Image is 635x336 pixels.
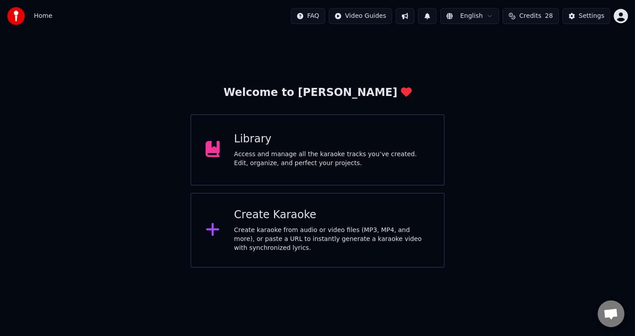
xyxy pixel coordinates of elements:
span: Credits [519,12,541,21]
img: youka [7,7,25,25]
div: Library [234,132,429,146]
div: Access and manage all the karaoke tracks you’ve created. Edit, organize, and perfect your projects. [234,150,429,168]
span: Home [34,12,52,21]
div: Welcome to [PERSON_NAME] [223,86,412,100]
span: 28 [545,12,553,21]
div: Create Karaoke [234,208,429,222]
nav: breadcrumb [34,12,52,21]
button: Credits28 [503,8,558,24]
a: Open chat [598,300,624,327]
div: Create karaoke from audio or video files (MP3, MP4, and more), or paste a URL to instantly genera... [234,226,429,253]
button: Settings [562,8,610,24]
button: Video Guides [329,8,392,24]
div: Settings [579,12,604,21]
button: FAQ [291,8,325,24]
